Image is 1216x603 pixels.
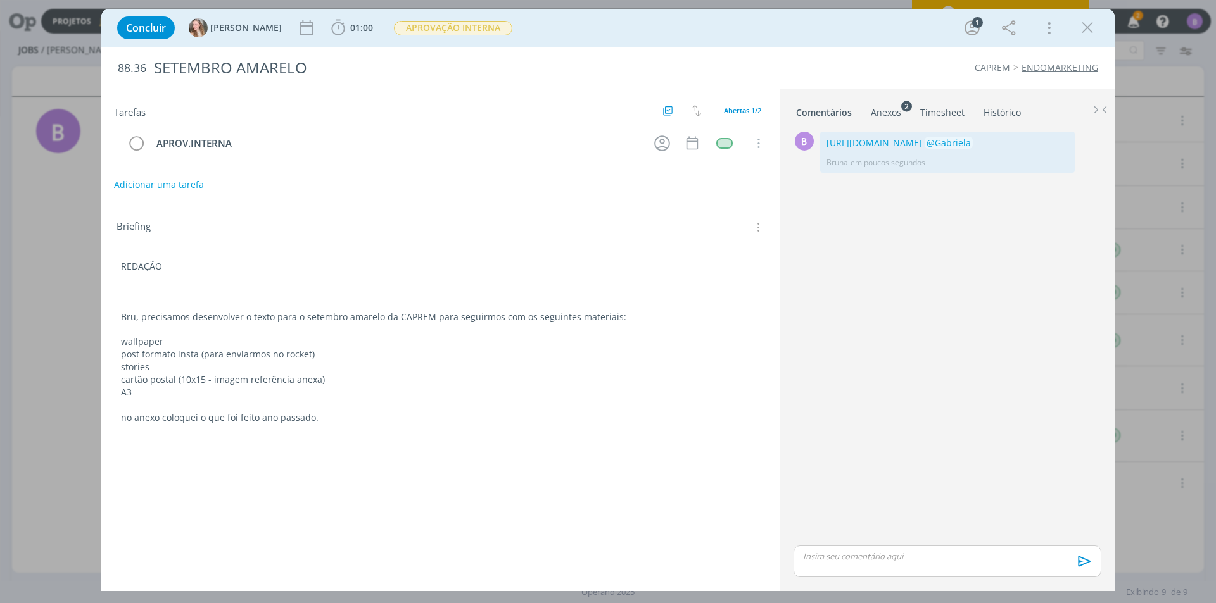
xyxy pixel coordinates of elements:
[983,101,1022,119] a: Histórico
[851,157,925,168] span: em poucos segundos
[393,20,513,36] button: APROVAÇÃO INTERNA
[151,135,642,151] div: APROV.INTERNA
[117,219,151,235] span: Briefing
[101,9,1115,591] div: dialog
[724,106,761,115] span: Abertas 1/2
[328,18,376,38] button: 01:00
[149,53,685,84] div: SETEMBRO AMARELO
[121,260,761,273] p: REDAÇÃO
[871,106,901,119] div: Anexos
[121,348,761,361] p: post formato insta (para enviarmos no rocket)
[121,373,761,386] p: cartão postal (10x15 - imagem referência anexa)
[117,16,175,39] button: Concluir
[126,23,166,33] span: Concluir
[121,361,761,373] p: stories
[962,18,982,38] button: 1
[189,18,282,37] button: G[PERSON_NAME]
[118,61,146,75] span: 88.36
[975,61,1010,73] a: CAPREM
[121,386,761,399] p: A3
[121,335,761,348] p: wallpaper
[972,17,983,28] div: 1
[795,101,852,119] a: Comentários
[1022,61,1098,73] a: ENDOMARKETING
[826,137,922,149] a: [URL][DOMAIN_NAME]
[114,103,146,118] span: Tarefas
[692,105,701,116] img: arrow-down-up.svg
[826,157,848,168] p: Bruna
[121,411,761,424] p: no anexo coloquei o que foi feito ano passado.
[795,132,814,151] div: B
[121,311,761,323] p: Bru, precisamos desenvolver o texto para o setembro amarelo da CAPREM para seguirmos com os segui...
[394,21,512,35] span: APROVAÇÃO INTERNA
[189,18,208,37] img: G
[901,101,912,111] sup: 2
[210,23,282,32] span: [PERSON_NAME]
[350,22,373,34] span: 01:00
[927,137,971,149] span: @Gabriela
[113,173,205,196] button: Adicionar uma tarefa
[920,101,965,119] a: Timesheet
